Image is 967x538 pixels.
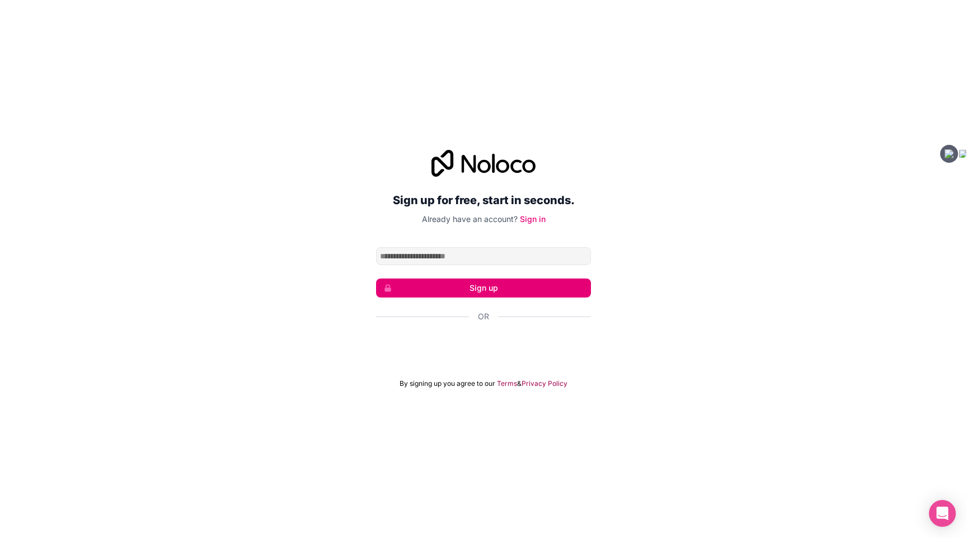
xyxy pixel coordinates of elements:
[422,214,518,224] span: Already have an account?
[520,214,546,224] a: Sign in
[522,379,567,388] a: Privacy Policy
[376,279,591,298] button: Sign up
[497,379,517,388] a: Terms
[400,379,495,388] span: By signing up you agree to our
[517,379,522,388] span: &
[929,500,956,527] div: Open Intercom Messenger
[376,190,591,210] h2: Sign up for free, start in seconds.
[376,247,591,265] input: Email address
[478,311,489,322] span: Or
